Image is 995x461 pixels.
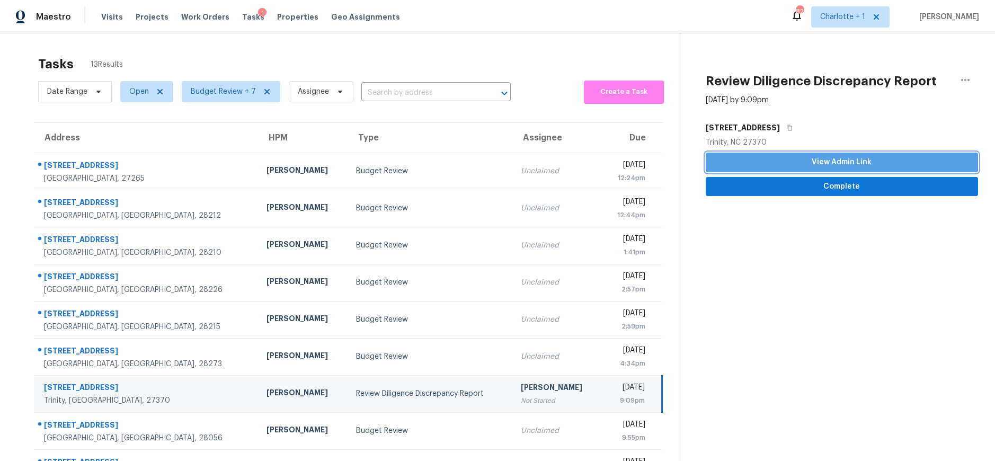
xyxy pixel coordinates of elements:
h2: Tasks [38,59,74,69]
button: Complete [706,177,978,197]
div: [DATE] by 9:09pm [706,95,769,105]
div: [DATE] [610,271,645,284]
div: 4:34pm [610,358,645,369]
button: Create a Task [584,81,663,104]
div: Unclaimed [521,351,593,362]
div: 9:09pm [610,395,644,406]
span: Create a Task [589,86,658,98]
span: Open [129,86,149,97]
div: [PERSON_NAME] [266,424,339,438]
div: [DATE] [610,234,645,247]
h2: Review Diligence Discrepancy Report [706,76,937,86]
div: Unclaimed [521,240,593,251]
span: Assignee [298,86,329,97]
div: [GEOGRAPHIC_DATA], [GEOGRAPHIC_DATA], 28212 [44,210,250,221]
span: Budget Review + 7 [191,86,256,97]
div: [STREET_ADDRESS] [44,160,250,173]
div: [DATE] [610,159,645,173]
div: Unclaimed [521,277,593,288]
div: 12:44pm [610,210,645,220]
div: Budget Review [356,314,504,325]
div: [STREET_ADDRESS] [44,345,250,359]
div: Budget Review [356,277,504,288]
div: [PERSON_NAME] [266,350,339,364]
div: [GEOGRAPHIC_DATA], 27265 [44,173,250,184]
div: [DATE] [610,345,645,358]
div: [GEOGRAPHIC_DATA], [GEOGRAPHIC_DATA], 28273 [44,359,250,369]
div: [PERSON_NAME] [266,202,339,215]
div: [PERSON_NAME] [266,313,339,326]
div: [STREET_ADDRESS] [44,271,250,285]
div: [DATE] [610,382,644,395]
div: [PERSON_NAME] [266,387,339,401]
div: [PERSON_NAME] [521,382,593,395]
div: [STREET_ADDRESS] [44,420,250,433]
span: Visits [101,12,123,22]
th: Due [601,123,662,153]
div: [STREET_ADDRESS] [44,197,250,210]
span: Geo Assignments [331,12,400,22]
div: [STREET_ADDRESS] [44,308,250,322]
div: [PERSON_NAME] [266,276,339,289]
div: 1:41pm [610,247,645,258]
span: Work Orders [181,12,229,22]
div: Budget Review [356,203,504,214]
div: Review Diligence Discrepancy Report [356,388,504,399]
div: [GEOGRAPHIC_DATA], [GEOGRAPHIC_DATA], 28226 [44,285,250,295]
div: 2:57pm [610,284,645,295]
span: Charlotte + 1 [820,12,865,22]
span: Tasks [242,13,264,21]
div: Unclaimed [521,166,593,176]
div: Budget Review [356,240,504,251]
span: Projects [136,12,168,22]
th: Assignee [512,123,601,153]
div: [STREET_ADDRESS] [44,234,250,247]
span: [PERSON_NAME] [915,12,979,22]
div: Unclaimed [521,203,593,214]
div: Unclaimed [521,425,593,436]
div: 82 [796,6,803,17]
div: [GEOGRAPHIC_DATA], [GEOGRAPHIC_DATA], 28056 [44,433,250,444]
span: Complete [714,180,970,193]
div: [PERSON_NAME] [266,165,339,178]
div: [GEOGRAPHIC_DATA], [GEOGRAPHIC_DATA], 28215 [44,322,250,332]
div: Trinity, [GEOGRAPHIC_DATA], 27370 [44,395,250,406]
div: [GEOGRAPHIC_DATA], [GEOGRAPHIC_DATA], 28210 [44,247,250,258]
div: 2:59pm [610,321,645,332]
th: Address [34,123,258,153]
span: View Admin Link [714,156,970,169]
div: 12:24pm [610,173,645,183]
div: [DATE] [610,419,645,432]
div: Budget Review [356,425,504,436]
div: Unclaimed [521,314,593,325]
div: Not Started [521,395,593,406]
h5: [STREET_ADDRESS] [706,122,780,133]
button: Copy Address [780,118,794,137]
div: [DATE] [610,197,645,210]
span: Date Range [47,86,87,97]
span: Maestro [36,12,71,22]
span: 13 Results [91,59,123,70]
div: 9:55pm [610,432,645,443]
div: Budget Review [356,166,504,176]
span: Properties [277,12,318,22]
div: [STREET_ADDRESS] [44,382,250,395]
input: Search by address [361,85,481,101]
div: Trinity, NC 27370 [706,137,978,148]
div: 1 [258,8,266,19]
div: [PERSON_NAME] [266,239,339,252]
button: View Admin Link [706,153,978,172]
th: HPM [258,123,347,153]
div: [DATE] [610,308,645,321]
th: Type [348,123,512,153]
div: Budget Review [356,351,504,362]
button: Open [497,86,512,101]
